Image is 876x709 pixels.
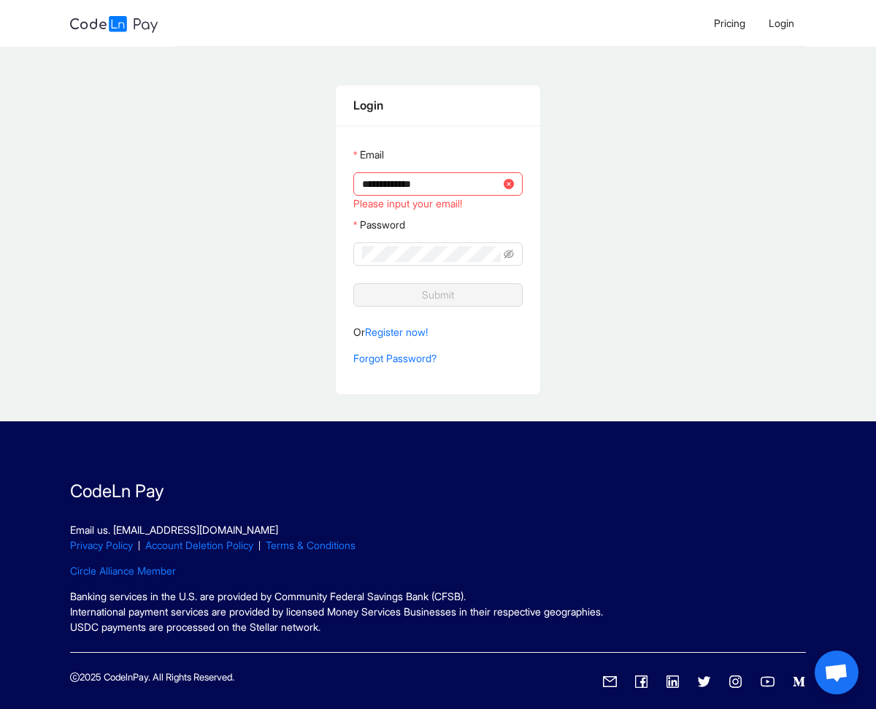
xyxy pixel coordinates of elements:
span: Submit [422,287,454,303]
span: eye-invisible [504,249,514,259]
a: youtube [761,673,775,691]
span: youtube [761,675,775,689]
div: Login [353,96,523,115]
span: copyright [70,672,80,682]
label: Password [353,213,405,237]
img: logo [70,16,158,33]
a: mail [603,673,617,691]
p: 2025 CodelnPay. All Rights Reserved. [70,670,234,685]
a: Account Deletion Policy [145,539,253,551]
a: facebook [634,673,648,691]
span: medium [792,675,806,689]
a: twitter [697,673,711,691]
span: twitter [697,675,711,689]
button: Submit [353,283,523,307]
span: Banking services in the U.S. are provided by Community Federal Savings Bank (CFSB). International... [70,590,603,633]
span: facebook [634,675,648,689]
span: Pricing [714,17,745,29]
a: medium [792,673,806,691]
a: Forgot Password? [353,352,437,364]
a: Register now! [365,326,428,338]
div: Please input your email! [353,196,523,212]
div: Open chat [815,651,858,694]
label: Email [353,143,384,166]
a: Circle Alliance Member [70,564,176,577]
span: Login [769,17,794,29]
a: Terms & Conditions [266,539,356,551]
a: instagram [729,673,742,691]
a: linkedin [666,673,680,691]
span: instagram [729,675,742,689]
p: Or [353,324,523,340]
input: Email [362,176,501,192]
a: Privacy Policy [70,539,133,551]
input: Password [362,246,501,262]
p: CodeLn Pay [70,478,806,505]
a: Email us. [EMAIL_ADDRESS][DOMAIN_NAME] [70,524,278,536]
span: mail [603,675,617,689]
span: linkedin [666,675,680,689]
